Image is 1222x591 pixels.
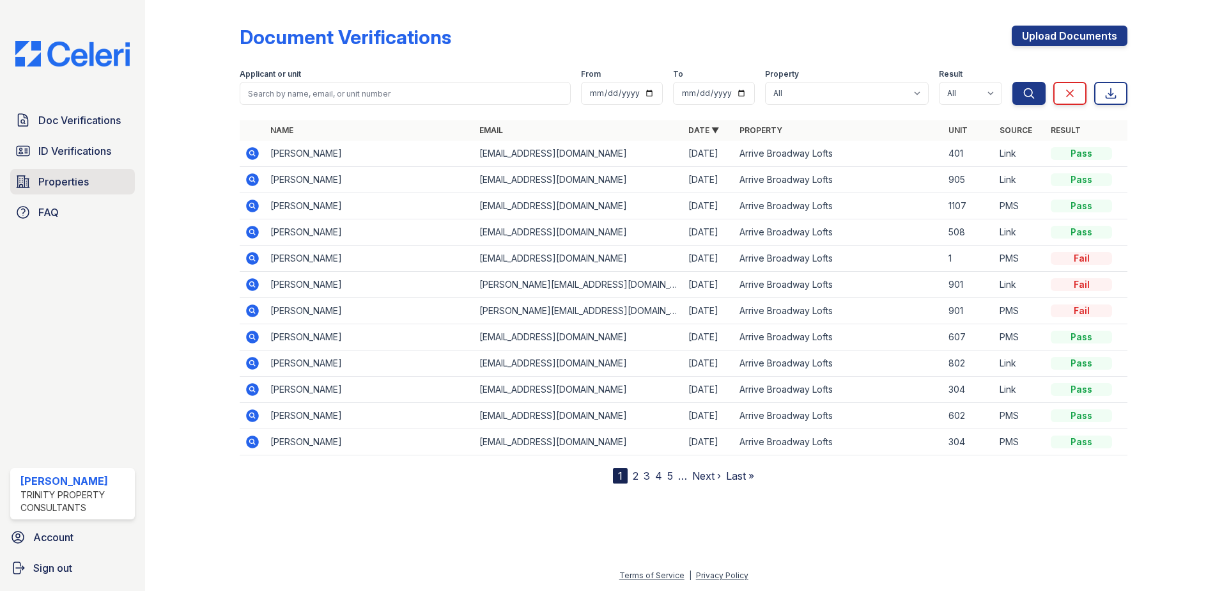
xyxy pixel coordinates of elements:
a: Account [5,524,140,550]
span: Sign out [33,560,72,576]
td: [DATE] [683,324,734,351]
td: Arrive Broadway Lofts [734,272,943,298]
td: [PERSON_NAME] [265,167,474,193]
a: ID Verifications [10,138,135,164]
div: Pass [1051,226,1112,239]
td: [EMAIL_ADDRESS][DOMAIN_NAME] [474,324,683,351]
a: Unit [948,125,968,135]
td: 602 [943,403,994,429]
span: Properties [38,174,89,189]
div: Trinity Property Consultants [20,489,130,514]
div: [PERSON_NAME] [20,473,130,489]
td: [PERSON_NAME] [265,377,474,403]
td: [PERSON_NAME] [265,219,474,246]
span: … [678,468,687,484]
td: [EMAIL_ADDRESS][DOMAIN_NAME] [474,429,683,455]
td: PMS [994,429,1046,455]
a: Next › [692,469,721,482]
td: PMS [994,193,1046,219]
td: 901 [943,298,994,324]
td: Arrive Broadway Lofts [734,219,943,246]
div: Pass [1051,436,1112,448]
td: Arrive Broadway Lofts [734,351,943,377]
td: [EMAIL_ADDRESS][DOMAIN_NAME] [474,167,683,193]
input: Search by name, email, or unit number [240,82,571,105]
div: Pass [1051,383,1112,396]
td: Link [994,377,1046,403]
img: CE_Logo_Blue-a8612792a0a2168367f1c8372b55b34899dd931a85d93a1a3d3e32e68fde9ad4.png [5,41,140,67]
td: Arrive Broadway Lofts [734,167,943,193]
td: [EMAIL_ADDRESS][DOMAIN_NAME] [474,403,683,429]
a: Property [739,125,782,135]
div: Fail [1051,278,1112,291]
div: | [689,571,692,580]
td: [PERSON_NAME][EMAIL_ADDRESS][DOMAIN_NAME] [474,298,683,324]
a: Date ▼ [688,125,719,135]
div: Document Verifications [240,26,451,49]
a: 5 [667,469,673,482]
td: PMS [994,324,1046,351]
td: Arrive Broadway Lofts [734,246,943,272]
div: Fail [1051,304,1112,317]
td: [PERSON_NAME] [265,193,474,219]
a: 2 [633,469,638,482]
td: Arrive Broadway Lofts [734,403,943,429]
div: Pass [1051,331,1112,343]
td: Link [994,141,1046,167]
td: [EMAIL_ADDRESS][DOMAIN_NAME] [474,193,683,219]
td: [DATE] [683,141,734,167]
div: Fail [1051,252,1112,265]
span: Doc Verifications [38,113,121,128]
label: Result [939,69,963,79]
a: Name [270,125,293,135]
a: Source [1000,125,1032,135]
td: Link [994,167,1046,193]
td: Link [994,351,1046,377]
td: 1 [943,246,994,272]
td: [DATE] [683,429,734,455]
td: [DATE] [683,351,734,377]
td: [DATE] [683,219,734,246]
td: Arrive Broadway Lofts [734,298,943,324]
label: From [581,69,601,79]
td: [EMAIL_ADDRESS][DOMAIN_NAME] [474,141,683,167]
td: [DATE] [683,193,734,219]
span: ID Verifications [38,143,111,159]
div: Pass [1051,200,1112,212]
a: 4 [655,469,662,482]
a: 3 [644,469,650,482]
div: Pass [1051,147,1112,160]
td: PMS [994,298,1046,324]
td: 802 [943,351,994,377]
td: [DATE] [683,377,734,403]
td: 1107 [943,193,994,219]
td: Arrive Broadway Lofts [734,429,943,455]
td: 901 [943,272,994,298]
td: [DATE] [683,167,734,193]
a: Upload Documents [1012,26,1127,46]
td: [PERSON_NAME] [265,246,474,272]
td: PMS [994,403,1046,429]
td: 508 [943,219,994,246]
span: FAQ [38,205,59,220]
td: [PERSON_NAME] [265,403,474,429]
td: Link [994,272,1046,298]
td: 304 [943,377,994,403]
td: [EMAIL_ADDRESS][DOMAIN_NAME] [474,246,683,272]
td: Arrive Broadway Lofts [734,324,943,351]
td: [EMAIL_ADDRESS][DOMAIN_NAME] [474,219,683,246]
td: [DATE] [683,272,734,298]
td: 905 [943,167,994,193]
div: Pass [1051,357,1112,370]
td: Arrive Broadway Lofts [734,141,943,167]
td: 401 [943,141,994,167]
a: Privacy Policy [696,571,748,580]
a: Terms of Service [619,571,684,580]
td: [PERSON_NAME] [265,298,474,324]
label: Property [765,69,799,79]
td: 607 [943,324,994,351]
label: To [673,69,683,79]
a: Result [1051,125,1081,135]
td: [PERSON_NAME] [265,272,474,298]
a: Email [479,125,503,135]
